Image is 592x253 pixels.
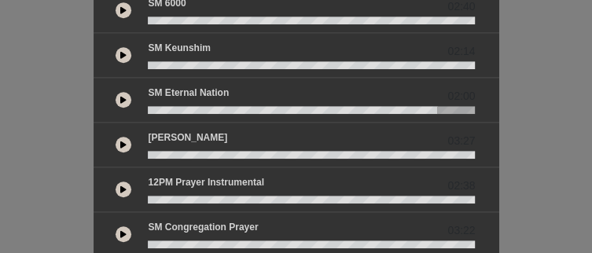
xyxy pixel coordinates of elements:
[447,222,475,239] span: 03:22
[148,220,258,234] p: SM Congregation Prayer
[148,41,210,55] p: SM Keunshim
[447,133,475,149] span: 03:27
[148,130,227,145] p: [PERSON_NAME]
[447,43,475,60] span: 02:14
[148,86,229,100] p: SM Eternal Nation
[148,175,263,189] p: 12PM Prayer Instrumental
[447,178,475,194] span: 02:38
[447,88,475,104] span: 02:00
